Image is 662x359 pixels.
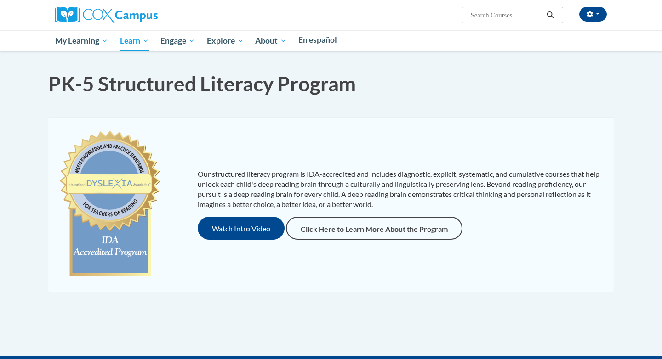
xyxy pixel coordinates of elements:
[286,217,462,240] a: Click Here to Learn More About the Program
[55,7,158,23] img: Cox Campus
[250,30,293,51] a: About
[298,35,337,45] span: En español
[207,35,244,46] span: Explore
[543,10,557,21] button: Search
[470,10,543,21] input: Search Courses
[49,30,114,51] a: My Learning
[160,35,195,46] span: Engage
[55,11,158,18] a: Cox Campus
[48,72,356,95] span: PK-5 Structured Literacy Program
[114,30,155,51] a: Learn
[41,30,621,51] div: Main menu
[579,7,607,22] button: Account Settings
[120,35,149,46] span: Learn
[292,30,343,50] a: En español
[154,30,201,51] a: Engage
[55,35,108,46] span: My Learning
[201,30,250,51] a: Explore
[198,169,605,209] p: Our structured literacy program is IDA-accredited and includes diagnostic, explicit, systematic, ...
[255,35,286,46] span: About
[198,217,285,240] button: Watch Intro Video
[57,126,163,282] img: c477cda6-e343-453b-bfce-d6f9e9818e1c.png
